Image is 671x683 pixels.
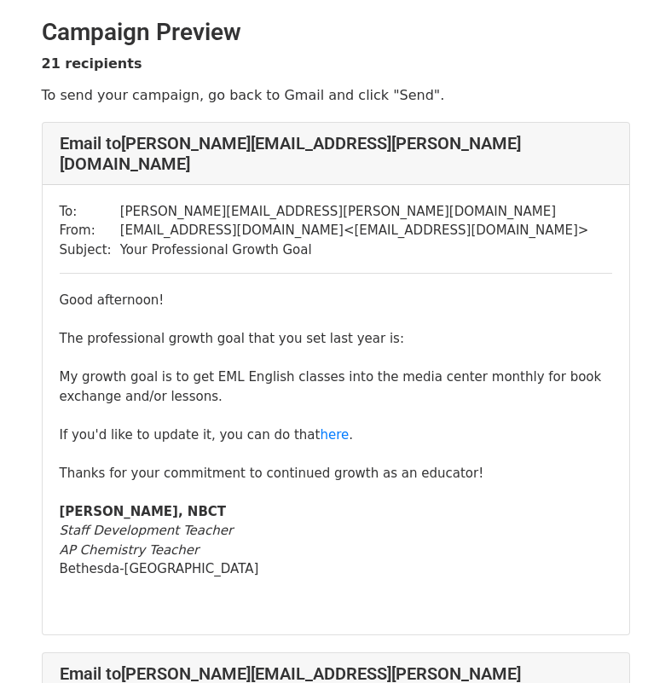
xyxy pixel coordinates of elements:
[60,425,612,445] div: If you'd like to update it, you can do that .
[60,291,612,310] div: Good afternoon!
[60,240,120,260] td: Subject:
[60,464,612,483] div: Thanks for your commitment to continued growth as an educator!
[60,329,612,349] div: The professional growth goal that you set last year is:
[60,559,612,579] div: Bethesda-[GEOGRAPHIC_DATA]
[320,427,349,443] a: here
[60,504,227,519] strong: [PERSON_NAME], NBCT
[42,18,630,47] h2: Campaign Preview
[60,542,200,558] i: AP Chemistry Teacher
[60,523,234,538] i: Staff Development Teacher
[586,601,671,683] iframe: Chat Widget
[120,221,589,240] td: [EMAIL_ADDRESS][DOMAIN_NAME] < [EMAIL_ADDRESS][DOMAIN_NAME] >
[120,240,589,260] td: Your Professional Growth Goal
[60,202,120,222] td: To:
[60,221,120,240] td: From:
[42,86,630,104] p: To send your campaign, go back to Gmail and click "Send".
[60,133,612,174] h4: Email to [PERSON_NAME][EMAIL_ADDRESS][PERSON_NAME][DOMAIN_NAME]
[42,55,142,72] strong: 21 recipients
[60,368,612,406] div: My growth goal is to get EML English classes into the media center monthly for book exchange and/...
[120,202,589,222] td: [PERSON_NAME][EMAIL_ADDRESS][PERSON_NAME][DOMAIN_NAME]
